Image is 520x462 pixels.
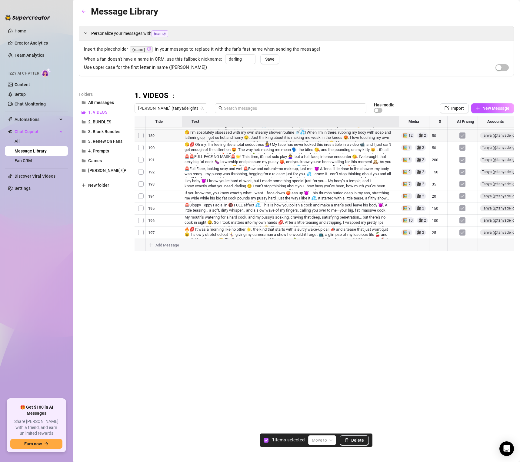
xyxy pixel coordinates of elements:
span: copy [147,47,151,51]
span: arrow-left [82,9,86,13]
span: All messages [88,100,114,105]
span: 1. VIDEOS [88,110,107,115]
a: Settings [15,186,31,191]
span: folder [82,149,86,153]
span: thunderbolt [8,117,13,122]
span: 2. BUNDLES [88,119,111,124]
button: 3. Renew On Fans [79,136,127,146]
img: Chat Copilot [8,129,12,134]
span: 3. Renew On Fans [88,139,122,144]
span: Tanya (tanyadelight) [138,104,204,113]
a: Content [15,82,30,87]
span: expanded [84,31,88,35]
article: 1 items selected [272,437,305,444]
span: Delete [351,438,364,443]
button: Click to Copy [147,47,151,52]
span: plus [476,106,480,110]
button: Save [260,54,279,64]
span: [PERSON_NAME]/[PERSON_NAME] [88,168,155,173]
span: folder-open [82,110,86,114]
span: Insert the placeholder in your message to replace it with the fan’s first name when sending the m... [84,46,509,53]
h3: 1. VIDEOS [135,91,168,101]
span: Use upper case for the first letter in name ([PERSON_NAME]) [84,64,207,71]
button: Delete [340,435,369,445]
a: Fan CRM [15,158,32,163]
a: Message Library [15,149,47,153]
span: folder [82,129,86,134]
span: Automations [15,115,58,124]
span: When a fan doesn’t have a name in CRM, use this fallback nickname: [84,56,222,63]
button: [PERSON_NAME]/[PERSON_NAME] [79,166,127,175]
span: Chat Copilot [15,127,58,136]
article: Folders [79,91,127,98]
a: Creator Analytics [15,38,63,48]
span: folder [82,100,86,105]
span: more [171,93,176,99]
button: New folder [79,180,127,190]
button: All messages [79,98,127,107]
a: Setup [15,92,26,97]
span: Izzy AI Chatter [8,71,39,76]
span: Personalize your messages with [91,30,509,37]
button: 3. Blank Bundles [79,127,127,136]
span: Share [PERSON_NAME] with a friend, and earn unlimited rewards [10,419,62,437]
span: {name} [152,30,168,37]
span: import [445,106,449,110]
span: New Message [482,106,509,111]
a: Team Analytics [15,53,44,58]
span: 4. Prompts [88,149,109,153]
span: arrow-right [44,442,48,446]
span: New folder [88,183,109,188]
div: Open Intercom Messenger [499,441,514,456]
button: Import [440,103,469,113]
span: Earn now [24,441,42,446]
span: delete [345,438,349,442]
span: team [200,106,204,110]
span: folder [82,159,86,163]
span: folder [82,120,86,124]
span: search [218,106,223,110]
span: plus [82,183,86,187]
img: logo-BBDzfeDw.svg [5,15,50,21]
a: All [15,139,20,144]
article: Has media [374,103,395,107]
span: Save [265,57,275,62]
button: Games [79,156,127,166]
span: 3. Blank Bundles [88,129,120,134]
div: Personalize your messages with{name} [79,26,514,41]
button: 2. BUNDLES [79,117,127,127]
a: Discover Viral Videos [15,174,55,179]
code: {name} [130,46,153,53]
button: 4. Prompts [79,146,127,156]
span: folder [82,168,86,172]
button: Earn nowarrow-right [10,439,62,449]
img: AI Chatter [42,68,51,77]
button: 1. VIDEOS [79,107,127,117]
span: Games [88,158,102,163]
a: Home [15,28,26,33]
span: folder [82,139,86,143]
article: Message Library [91,4,158,18]
span: 🎁 Get $100 in AI Messages [10,404,62,416]
button: New Message [471,103,514,113]
input: Search messages [224,105,363,112]
span: Import [451,106,464,111]
a: Chat Monitoring [15,102,46,106]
